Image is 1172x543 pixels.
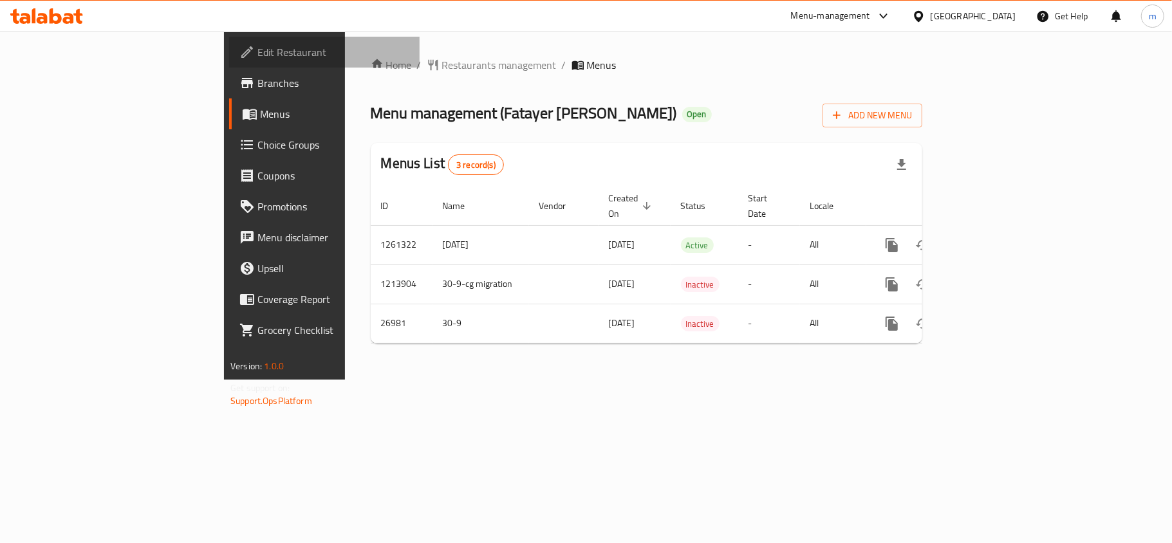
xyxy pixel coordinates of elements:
[681,238,714,253] span: Active
[229,68,420,98] a: Branches
[609,190,655,221] span: Created On
[877,269,907,300] button: more
[260,106,409,122] span: Menus
[381,154,504,175] h2: Menus List
[810,198,851,214] span: Locale
[442,57,557,73] span: Restaurants management
[682,107,712,122] div: Open
[931,9,1016,23] div: [GEOGRAPHIC_DATA]
[371,187,1010,344] table: enhanced table
[257,322,409,338] span: Grocery Checklist
[433,225,529,264] td: [DATE]
[229,160,420,191] a: Coupons
[229,284,420,315] a: Coverage Report
[230,358,262,374] span: Version:
[681,277,720,292] span: Inactive
[371,98,677,127] span: Menu management ( Fatayer [PERSON_NAME] )
[257,75,409,91] span: Branches
[609,275,635,292] span: [DATE]
[448,154,504,175] div: Total records count
[257,261,409,276] span: Upsell
[866,187,1010,226] th: Actions
[609,315,635,331] span: [DATE]
[1149,9,1157,23] span: m
[562,57,566,73] li: /
[800,304,866,343] td: All
[907,230,938,261] button: Change Status
[427,57,557,73] a: Restaurants management
[229,98,420,129] a: Menus
[229,37,420,68] a: Edit Restaurant
[433,304,529,343] td: 30-9
[229,129,420,160] a: Choice Groups
[877,230,907,261] button: more
[738,225,800,264] td: -
[443,198,482,214] span: Name
[587,57,617,73] span: Menus
[877,308,907,339] button: more
[682,109,712,120] span: Open
[229,191,420,222] a: Promotions
[449,159,503,171] span: 3 record(s)
[229,222,420,253] a: Menu disclaimer
[257,291,409,307] span: Coverage Report
[264,358,284,374] span: 1.0.0
[257,168,409,183] span: Coupons
[257,199,409,214] span: Promotions
[257,44,409,60] span: Edit Restaurant
[539,198,583,214] span: Vendor
[907,308,938,339] button: Change Status
[371,57,922,73] nav: breadcrumb
[381,198,405,214] span: ID
[433,264,529,304] td: 30-9-cg migration
[907,269,938,300] button: Change Status
[257,137,409,152] span: Choice Groups
[738,304,800,343] td: -
[791,8,870,24] div: Menu-management
[609,236,635,253] span: [DATE]
[230,392,312,409] a: Support.OpsPlatform
[886,149,917,180] div: Export file
[823,104,922,127] button: Add New Menu
[229,315,420,345] a: Grocery Checklist
[800,264,866,304] td: All
[681,317,720,331] span: Inactive
[681,316,720,331] div: Inactive
[257,230,409,245] span: Menu disclaimer
[833,107,912,124] span: Add New Menu
[681,198,723,214] span: Status
[749,190,785,221] span: Start Date
[800,225,866,264] td: All
[230,380,290,396] span: Get support on:
[229,253,420,284] a: Upsell
[738,264,800,304] td: -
